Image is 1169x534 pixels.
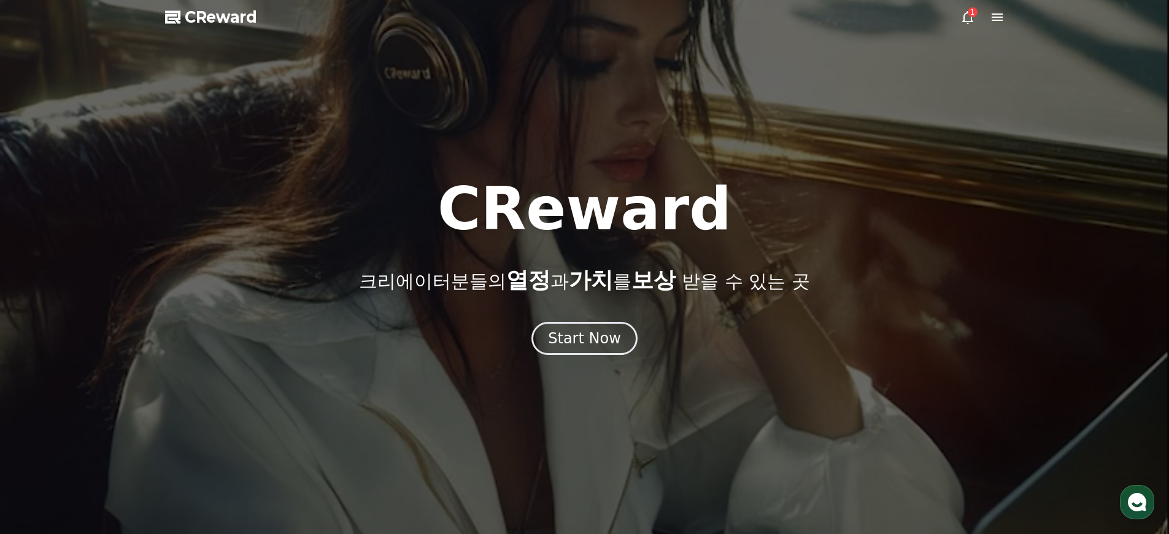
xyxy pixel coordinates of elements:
[165,7,257,27] a: CReward
[438,180,731,238] h1: CReward
[531,322,638,355] button: Start Now
[185,7,257,27] span: CReward
[359,268,809,292] p: 크리에이터분들의 과 를 받을 수 있는 곳
[631,267,676,292] span: 보상
[569,267,613,292] span: 가치
[960,10,975,25] a: 1
[531,334,638,346] a: Start Now
[968,7,978,17] div: 1
[506,267,550,292] span: 열정
[548,329,621,348] div: Start Now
